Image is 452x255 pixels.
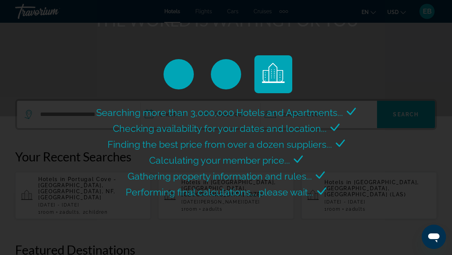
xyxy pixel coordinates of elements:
[149,155,290,166] span: Calculating your member price...
[108,139,332,150] span: Finding the best price from over a dozen suppliers...
[422,225,446,249] iframe: Button to launch messaging window
[96,107,343,118] span: Searching more than 3,000,000 Hotels and Apartments...
[126,186,313,198] span: Performing final calculations... please wait...
[128,171,312,182] span: Gathering property information and rules...
[113,123,327,134] span: Checking availability for your dates and location...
